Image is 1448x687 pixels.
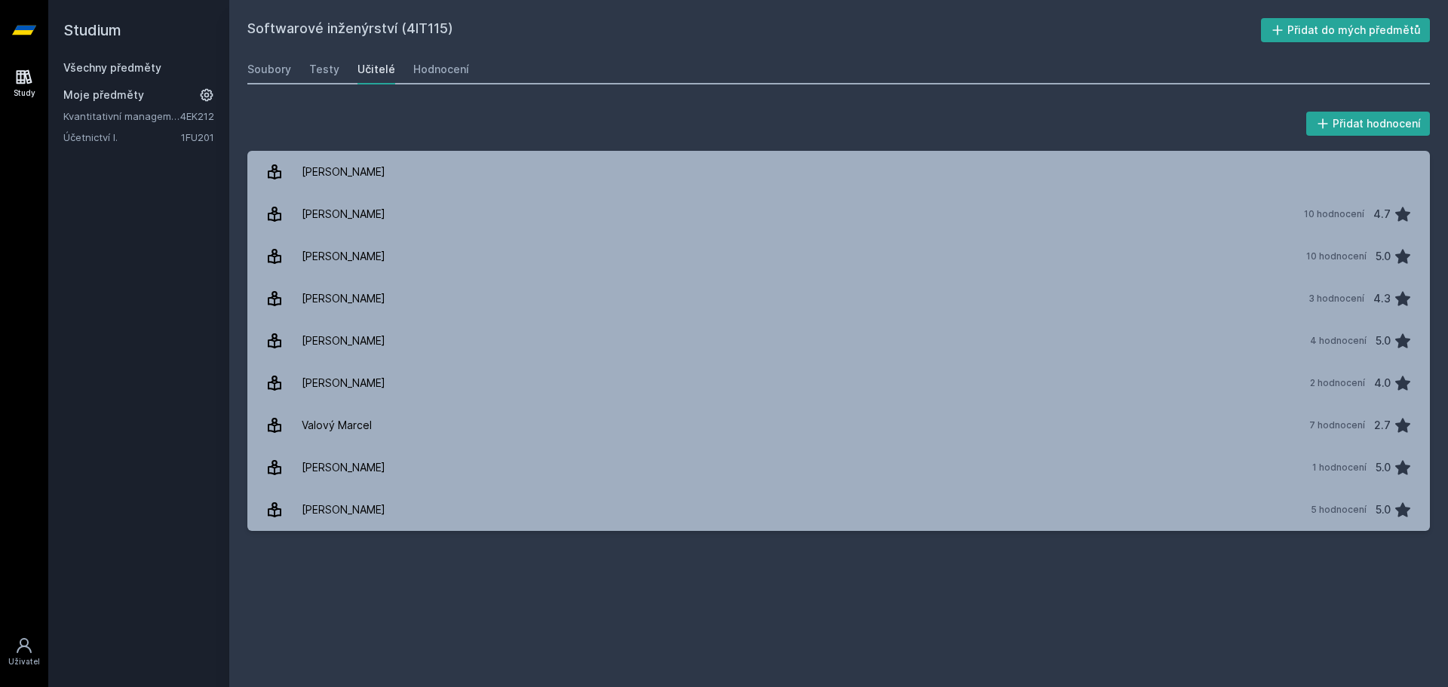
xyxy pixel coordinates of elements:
a: Kvantitativní management [63,109,180,124]
div: [PERSON_NAME] [302,452,385,483]
div: 1 hodnocení [1312,462,1367,474]
div: 4.0 [1374,368,1391,398]
div: 3 hodnocení [1308,293,1364,305]
a: Valový Marcel 7 hodnocení 2.7 [247,404,1430,446]
button: Přidat do mých předmětů [1261,18,1431,42]
div: Soubory [247,62,291,77]
a: [PERSON_NAME] 3 hodnocení 4.3 [247,278,1430,320]
a: [PERSON_NAME] 5 hodnocení 5.0 [247,489,1430,531]
a: [PERSON_NAME] 4 hodnocení 5.0 [247,320,1430,362]
div: [PERSON_NAME] [302,157,385,187]
div: 10 hodnocení [1306,250,1367,262]
div: [PERSON_NAME] [302,326,385,356]
button: Přidat hodnocení [1306,112,1431,136]
div: 7 hodnocení [1309,419,1365,431]
div: 5.0 [1376,326,1391,356]
div: Testy [309,62,339,77]
a: [PERSON_NAME] 10 hodnocení 4.7 [247,193,1430,235]
div: [PERSON_NAME] [302,199,385,229]
a: Hodnocení [413,54,469,84]
a: Uživatel [3,629,45,675]
a: Study [3,60,45,106]
a: [PERSON_NAME] 1 hodnocení 5.0 [247,446,1430,489]
span: Moje předměty [63,87,144,103]
div: 2 hodnocení [1310,377,1365,389]
div: [PERSON_NAME] [302,368,385,398]
div: Učitelé [357,62,395,77]
div: 5.0 [1376,241,1391,271]
a: Všechny předměty [63,61,161,74]
div: 5 hodnocení [1311,504,1367,516]
a: 4EK212 [180,110,214,122]
a: Učitelé [357,54,395,84]
a: [PERSON_NAME] [247,151,1430,193]
a: Soubory [247,54,291,84]
div: [PERSON_NAME] [302,284,385,314]
div: Uživatel [8,656,40,667]
div: 4.3 [1373,284,1391,314]
a: [PERSON_NAME] 10 hodnocení 5.0 [247,235,1430,278]
a: [PERSON_NAME] 2 hodnocení 4.0 [247,362,1430,404]
div: 2.7 [1374,410,1391,440]
a: Účetnictví I. [63,130,181,145]
div: 4 hodnocení [1310,335,1367,347]
div: Study [14,87,35,99]
a: 1FU201 [181,131,214,143]
div: Hodnocení [413,62,469,77]
div: 5.0 [1376,452,1391,483]
div: [PERSON_NAME] [302,241,385,271]
div: 5.0 [1376,495,1391,525]
div: 4.7 [1373,199,1391,229]
a: Testy [309,54,339,84]
div: [PERSON_NAME] [302,495,385,525]
h2: Softwarové inženýrství (4IT115) [247,18,1261,42]
div: Valový Marcel [302,410,372,440]
div: 10 hodnocení [1304,208,1364,220]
